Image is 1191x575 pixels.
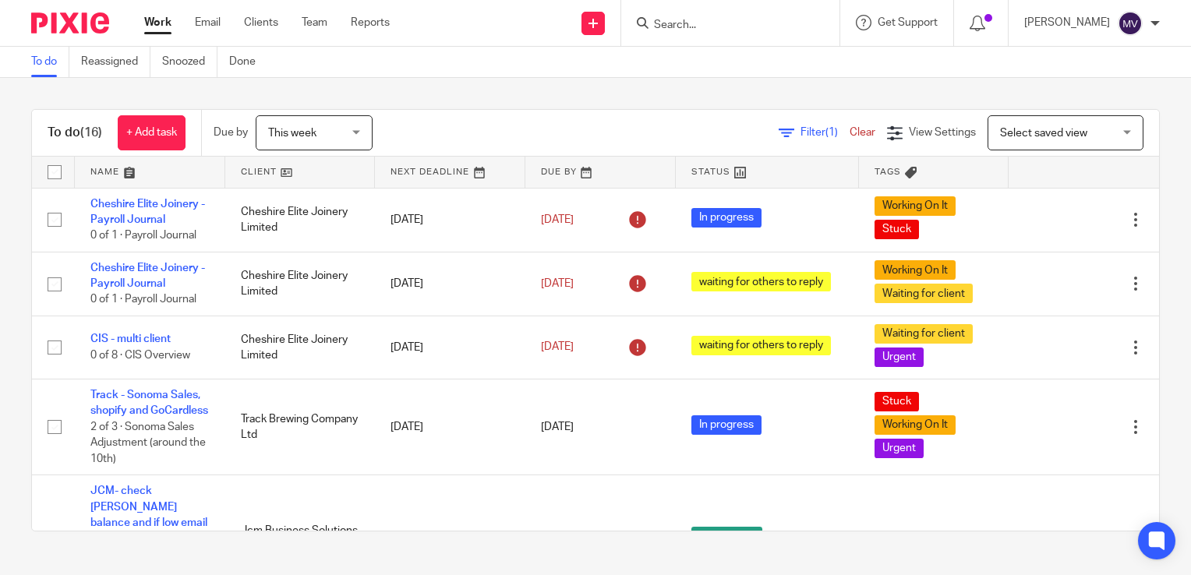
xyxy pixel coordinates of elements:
[691,208,762,228] span: In progress
[31,12,109,34] img: Pixie
[31,47,69,77] a: To do
[1118,11,1143,36] img: svg%3E
[225,379,376,474] td: Track Brewing Company Ltd
[302,15,327,30] a: Team
[144,15,171,30] a: Work
[875,260,956,280] span: Working On It
[875,439,924,458] span: Urgent
[80,126,102,139] span: (16)
[875,196,956,216] span: Working On It
[268,128,316,139] span: This week
[875,415,956,435] span: Working On It
[162,47,217,77] a: Snoozed
[652,19,793,33] input: Search
[541,214,574,225] span: [DATE]
[48,125,102,141] h1: To do
[875,347,924,367] span: Urgent
[875,220,919,239] span: Stuck
[90,199,205,225] a: Cheshire Elite Joinery - Payroll Journal
[1024,15,1110,30] p: [PERSON_NAME]
[90,230,196,241] span: 0 of 1 · Payroll Journal
[875,324,973,344] span: Waiting for client
[800,127,850,138] span: Filter
[541,422,574,432] span: [DATE]
[825,127,838,138] span: (1)
[875,168,901,176] span: Tags
[90,263,205,289] a: Cheshire Elite Joinery - Payroll Journal
[118,115,186,150] a: + Add task
[541,342,574,353] span: [DATE]
[375,316,525,379] td: [DATE]
[225,316,376,379] td: Cheshire Elite Joinery Limited
[225,252,376,316] td: Cheshire Elite Joinery Limited
[214,125,248,140] p: Due by
[909,127,976,138] span: View Settings
[195,15,221,30] a: Email
[875,392,919,411] span: Stuck
[375,252,525,316] td: [DATE]
[81,47,150,77] a: Reassigned
[1000,128,1087,139] span: Select saved view
[90,390,208,416] a: Track - Sonoma Sales, shopify and GoCardless
[375,188,525,252] td: [DATE]
[541,278,574,289] span: [DATE]
[878,17,938,28] span: Get Support
[691,272,831,291] span: waiting for others to reply
[90,422,206,464] span: 2 of 3 · Sonoma Sales Adjustment (around the 10th)
[351,15,390,30] a: Reports
[90,333,171,344] a: CIS - multi client
[229,47,267,77] a: Done
[244,15,278,30] a: Clients
[375,379,525,474] td: [DATE]
[90,295,196,305] span: 0 of 1 · Payroll Journal
[875,284,973,303] span: Waiting for client
[691,336,831,355] span: waiting for others to reply
[90,350,190,361] span: 0 of 8 · CIS Overview
[691,415,762,435] span: In progress
[691,527,762,546] span: Not started
[850,127,875,138] a: Clear
[225,188,376,252] td: Cheshire Elite Joinery Limited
